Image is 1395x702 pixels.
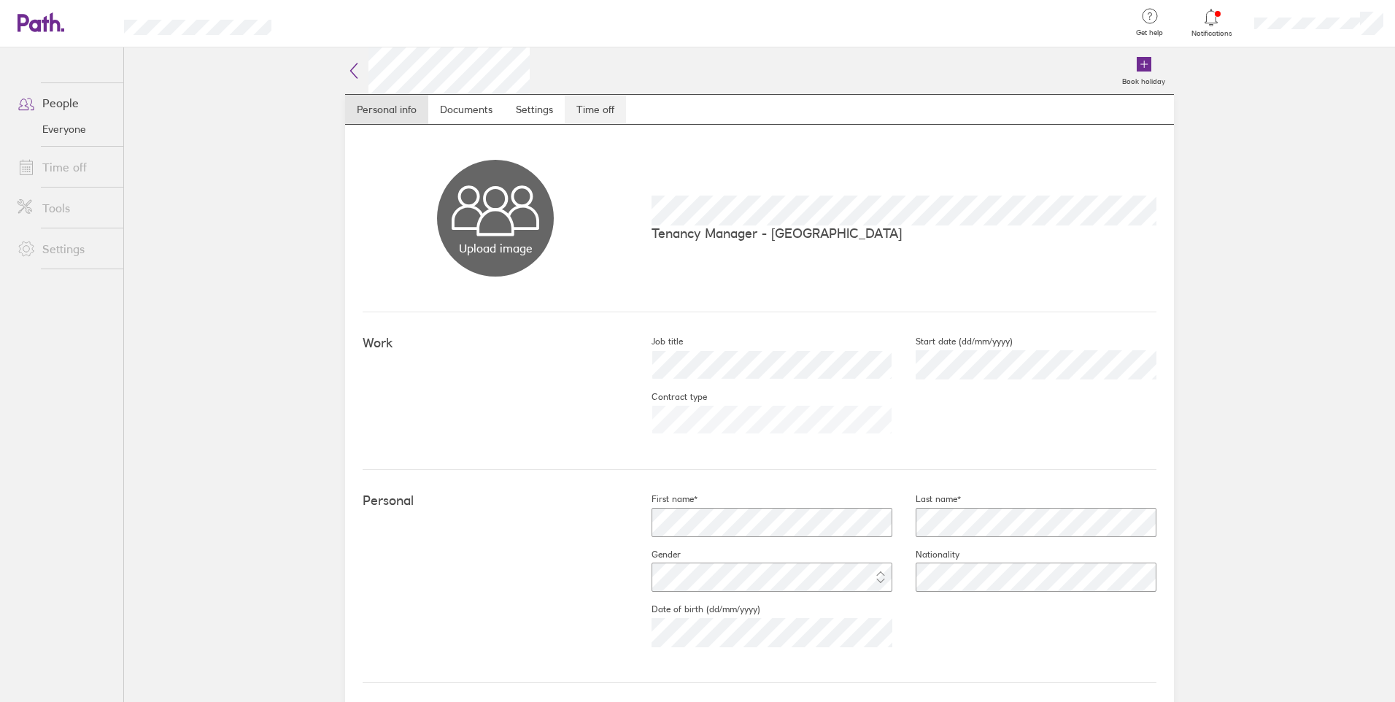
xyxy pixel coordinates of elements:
a: Settings [504,95,565,124]
span: Notifications [1188,29,1235,38]
a: People [6,88,123,117]
label: Nationality [892,549,959,560]
a: Time off [6,153,123,182]
a: Book holiday [1113,47,1174,94]
p: Tenancy Manager - [GEOGRAPHIC_DATA] [652,225,1156,241]
a: Notifications [1188,7,1235,38]
span: Get help [1126,28,1173,37]
h4: Work [363,336,628,351]
label: Last name* [892,493,961,505]
label: Job title [628,336,683,347]
label: Contract type [628,391,707,403]
label: Book holiday [1113,73,1174,86]
h4: Personal [363,493,628,509]
a: Tools [6,193,123,223]
a: Settings [6,234,123,263]
label: First name* [628,493,697,505]
a: Time off [565,95,626,124]
a: Documents [428,95,504,124]
label: Gender [628,549,681,560]
label: Start date (dd/mm/yyyy) [892,336,1013,347]
label: Date of birth (dd/mm/yyyy) [628,603,760,615]
a: Everyone [6,117,123,141]
a: Personal info [345,95,428,124]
